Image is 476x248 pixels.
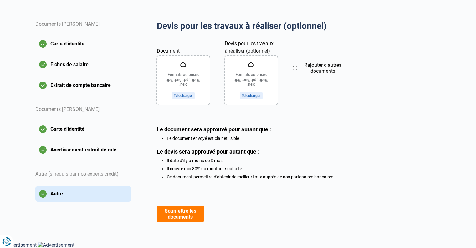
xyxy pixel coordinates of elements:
li: Il date d'il y a moins de 3 mois [167,158,345,163]
div: Le document sera approuvé pour autant que : [157,126,345,133]
label: Devis pour les travaux à réaliser (optionnel) [225,39,278,55]
div: Documents [PERSON_NAME] [35,20,131,36]
div: Autre (si requis par nos experts crédit) [35,163,131,186]
label: Document [157,39,210,55]
div: Documents [PERSON_NAME] [35,98,131,121]
button: Autre [35,186,131,202]
button: Rajouter d'autres documents [293,39,345,97]
li: Le document envoyé est clair et lisible [167,136,345,141]
button: Avertissement-extrait de rôle [35,142,131,158]
button: Extrait de compte bancaire [35,77,131,93]
img: Advertisement [38,242,74,248]
li: Il couvre min 80% du montant souhaité [167,166,345,171]
span: Rajouter d'autres documents [300,62,345,74]
button: Soumettre les documents [157,206,204,222]
button: Carte d'identité [35,36,131,52]
li: Ce document permettra d'obtenir de meilleur taux auprès de nos partenaires bancaires [167,174,345,179]
h2: Devis pour les travaux à réaliser (optionnel) [157,20,345,32]
button: Fiches de salaire [35,57,131,72]
div: Le devis sera approuvé pour autant que : [157,148,345,155]
button: Carte d'identité [35,121,131,137]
